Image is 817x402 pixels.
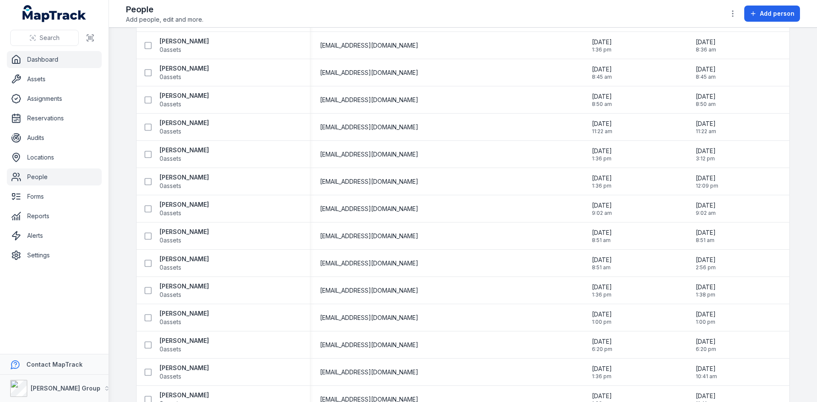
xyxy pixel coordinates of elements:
span: [DATE] [592,310,612,319]
span: [DATE] [696,228,716,237]
time: 8/4/2025, 8:51:39 AM [592,256,612,271]
span: 0 assets [160,182,181,190]
a: [PERSON_NAME]0assets [160,364,209,381]
time: 6/4/2025, 1:00:46 PM [696,310,716,325]
span: [DATE] [696,256,716,264]
time: 5/27/2025, 11:22:14 AM [592,120,612,135]
span: 9:02 am [592,210,612,217]
a: [PERSON_NAME]0assets [160,200,209,217]
time: 7/1/2025, 6:20:10 PM [696,337,716,353]
span: [DATE] [696,283,716,291]
span: 9:02 am [696,210,716,217]
time: 8/4/2025, 8:50:25 AM [592,92,612,108]
span: [EMAIL_ADDRESS][DOMAIN_NAME] [320,205,418,213]
time: 6/4/2025, 1:00:46 PM [592,310,612,325]
span: [DATE] [696,65,716,74]
span: [DATE] [696,38,716,46]
a: [PERSON_NAME]0assets [160,336,209,354]
span: [DATE] [592,120,612,128]
span: [EMAIL_ADDRESS][DOMAIN_NAME] [320,286,418,295]
a: Dashboard [7,51,102,68]
a: [PERSON_NAME]0assets [160,91,209,108]
span: Add people, edit and more. [126,15,203,24]
span: 0 assets [160,318,181,326]
span: 2:56 pm [696,264,716,271]
span: [DATE] [696,174,718,182]
a: [PERSON_NAME]0assets [160,37,209,54]
strong: [PERSON_NAME] [160,173,209,182]
span: 0 assets [160,154,181,163]
time: 6/10/2025, 1:38:26 PM [696,283,716,298]
span: 8:45 am [592,74,612,80]
span: [DATE] [696,92,716,101]
span: 0 assets [160,209,181,217]
span: 8:51 am [592,264,612,271]
a: Alerts [7,227,102,244]
a: Locations [7,149,102,166]
span: 0 assets [160,372,181,381]
span: [DATE] [592,392,612,400]
span: 0 assets [160,291,181,299]
strong: [PERSON_NAME] [160,391,209,399]
span: [EMAIL_ADDRESS][DOMAIN_NAME] [320,232,418,240]
span: 8:51 am [592,237,612,244]
span: [DATE] [696,337,716,346]
span: [EMAIL_ADDRESS][DOMAIN_NAME] [320,259,418,268]
a: Assignments [7,90,102,107]
span: 8:45 am [696,74,716,80]
span: [DATE] [592,174,612,182]
span: 0 assets [160,46,181,54]
span: Add person [760,9,794,18]
a: [PERSON_NAME]0assets [160,119,209,136]
strong: [PERSON_NAME] [160,364,209,372]
span: 1:36 pm [592,373,612,380]
time: 6/2/2025, 3:12:28 PM [696,147,716,162]
span: 11:22 am [592,128,612,135]
strong: [PERSON_NAME] [160,37,209,46]
span: 12:09 pm [696,182,718,189]
time: 8/5/2025, 2:56:26 PM [696,256,716,271]
a: MapTrack [23,5,86,22]
time: 7/1/2025, 6:20:10 PM [592,337,612,353]
span: [DATE] [592,147,612,155]
time: 7/1/2025, 8:45:08 AM [696,65,716,80]
h2: People [126,3,203,15]
span: 1:36 pm [592,155,612,162]
span: [EMAIL_ADDRESS][DOMAIN_NAME] [320,150,418,159]
span: [DATE] [592,92,612,101]
strong: Contact MapTrack [26,361,83,368]
span: [EMAIL_ADDRESS][DOMAIN_NAME] [320,96,418,104]
a: [PERSON_NAME]0assets [160,146,209,163]
time: 3/24/2025, 1:36:38 PM [592,38,612,53]
span: 8:50 am [592,101,612,108]
a: Reports [7,208,102,225]
strong: [PERSON_NAME] [160,255,209,263]
span: [DATE] [592,201,612,210]
span: [DATE] [696,201,716,210]
strong: [PERSON_NAME] [160,91,209,100]
button: Search [10,30,79,46]
span: [DATE] [696,147,716,155]
time: 7/1/2025, 8:51:16 AM [592,228,612,244]
span: 0 assets [160,73,181,81]
a: Settings [7,247,102,264]
span: 3:12 pm [696,155,716,162]
span: 1:38 pm [696,291,716,298]
span: 0 assets [160,236,181,245]
span: 1:00 pm [592,319,612,325]
span: 6:20 pm [696,346,716,353]
span: [DATE] [592,337,612,346]
time: 8/4/2025, 9:02:07 AM [592,201,612,217]
strong: [PERSON_NAME] [160,146,209,154]
span: 1:36 pm [592,46,612,53]
span: [EMAIL_ADDRESS][DOMAIN_NAME] [320,41,418,50]
span: [DATE] [696,120,716,128]
span: [DATE] [696,392,716,400]
strong: [PERSON_NAME] Group [31,385,100,392]
span: Search [40,34,60,42]
a: [PERSON_NAME]0assets [160,309,209,326]
a: Audits [7,129,102,146]
span: 0 assets [160,100,181,108]
time: 3/24/2025, 1:36:38 PM [592,147,612,162]
span: 11:22 am [696,128,716,135]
